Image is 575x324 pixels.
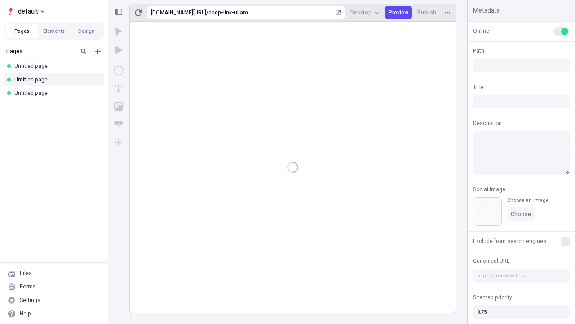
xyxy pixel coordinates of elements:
button: Elements [38,24,70,38]
button: Choose [507,207,535,221]
button: Text [111,80,127,96]
button: Image [111,98,127,114]
div: Settings [20,297,40,304]
div: / [206,9,208,16]
span: Desktop [350,9,372,16]
div: Files [20,270,32,277]
span: Exclude from search engines [473,237,546,245]
button: Pages [5,24,38,38]
div: [URL][DOMAIN_NAME] [151,9,206,16]
button: Add new [93,46,103,57]
button: Design [70,24,102,38]
button: Box [111,62,127,78]
span: Preview [389,9,408,16]
button: Select site [4,4,48,18]
span: Choose [511,211,531,218]
button: Desktop [347,6,383,19]
div: Pages [6,48,75,55]
div: Forms [20,283,36,290]
input: https://makeswift.com [473,269,570,283]
button: Publish [414,6,440,19]
span: Online [473,27,489,35]
div: Untitled page [14,63,97,70]
div: Untitled page [14,76,97,83]
div: Choose an image [507,197,548,204]
div: deep-link-ullam [208,9,334,16]
span: default [18,6,38,17]
button: Button [111,116,127,132]
div: Untitled page [14,90,97,97]
span: Description [473,119,502,127]
div: Help [20,310,31,317]
span: Social Image [473,185,505,193]
span: Sitemap priority [473,293,512,301]
button: Preview [385,6,412,19]
span: Canonical URL [473,257,509,265]
span: Publish [417,9,436,16]
span: Title [473,83,484,91]
span: Path [473,47,484,55]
